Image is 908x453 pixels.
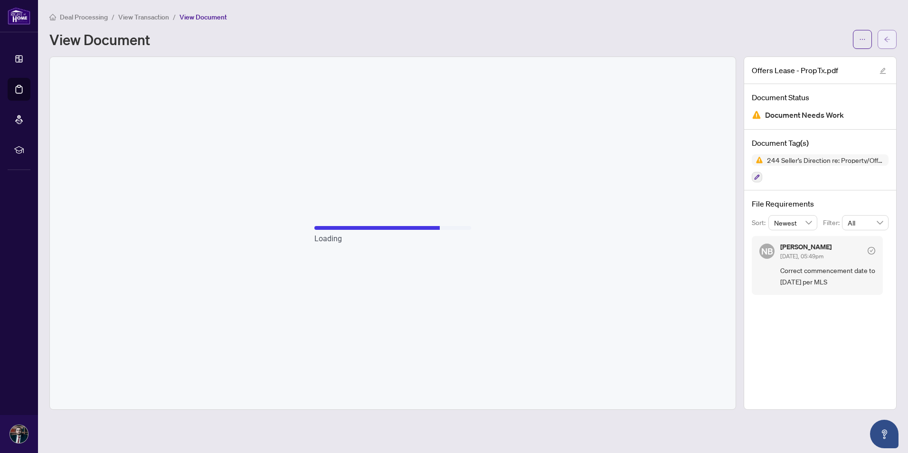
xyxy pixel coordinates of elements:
h1: View Document [49,32,150,47]
h4: Document Tag(s) [752,137,889,149]
p: Sort: [752,217,768,228]
img: logo [8,7,30,25]
img: Document Status [752,110,761,120]
span: Document Needs Work [765,109,844,122]
span: 244 Seller’s Direction re: Property/Offers [763,157,889,163]
span: View Transaction [118,13,169,21]
button: Open asap [870,420,899,448]
span: NB [761,245,773,258]
span: ellipsis [859,36,866,43]
span: View Document [180,13,227,21]
span: All [848,216,883,230]
h4: Document Status [752,92,889,103]
li: / [173,11,176,22]
h5: [PERSON_NAME] [780,244,832,250]
span: Newest [774,216,812,230]
img: Profile Icon [10,425,28,443]
span: arrow-left [884,36,890,43]
span: Offers Lease - PropTx.pdf [752,65,838,76]
h4: File Requirements [752,198,889,209]
span: [DATE], 05:49pm [780,253,823,260]
p: Filter: [823,217,842,228]
span: check-circle [868,247,875,255]
li: / [112,11,114,22]
span: Deal Processing [60,13,108,21]
span: home [49,14,56,20]
span: edit [880,67,886,74]
img: Status Icon [752,154,763,166]
span: Correct commencement date to [DATE] per MLS [780,265,875,287]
